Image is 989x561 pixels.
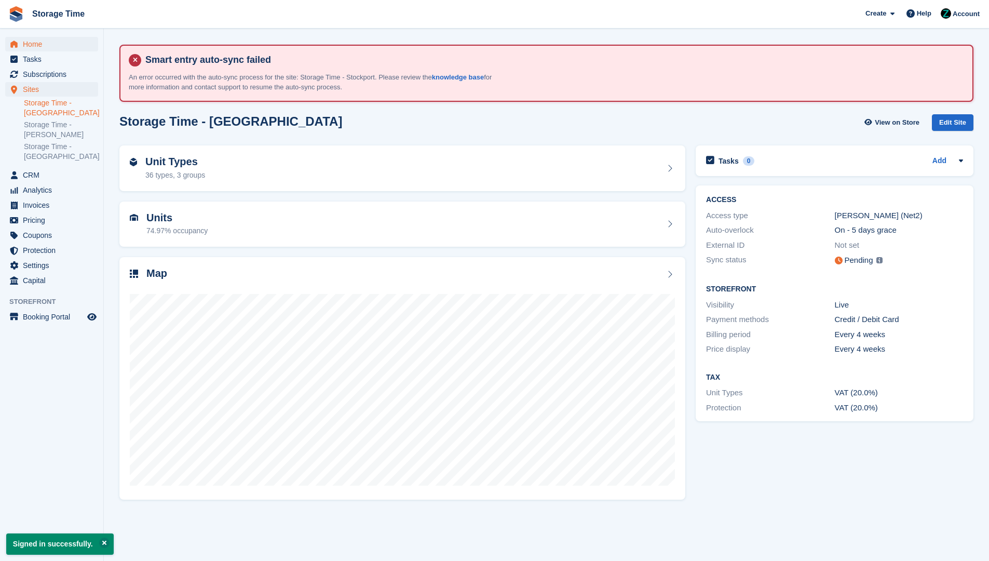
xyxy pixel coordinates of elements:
div: Every 4 weeks [835,329,963,341]
div: 74.97% occupancy [146,225,208,236]
span: Invoices [23,198,85,212]
span: View on Store [875,117,919,128]
a: Units 74.97% occupancy [119,202,685,247]
h4: Smart entry auto-sync failed [141,54,964,66]
a: menu [5,168,98,182]
a: menu [5,273,98,288]
span: CRM [23,168,85,182]
h2: Units [146,212,208,224]
a: menu [5,243,98,258]
div: Credit / Debit Card [835,314,963,326]
img: Zain Sarwar [941,8,951,19]
h2: Tax [706,373,963,382]
div: 0 [743,156,755,166]
div: Billing period [706,329,834,341]
div: Unit Types [706,387,834,399]
div: Visibility [706,299,834,311]
a: menu [5,213,98,228]
span: Subscriptions [23,67,85,82]
a: menu [5,67,98,82]
div: [PERSON_NAME] (Net2) [835,210,963,222]
a: Storage Time - [GEOGRAPHIC_DATA] [24,98,98,118]
h2: Storefront [706,285,963,293]
span: Tasks [23,52,85,66]
span: Capital [23,273,85,288]
span: Help [917,8,931,19]
p: An error occurred with the auto-sync process for the site: Storage Time - Stockport. Please revie... [129,72,492,92]
div: Live [835,299,963,311]
div: Edit Site [932,114,973,131]
span: Protection [23,243,85,258]
a: Storage Time [28,5,89,22]
span: Home [23,37,85,51]
div: Not set [835,239,963,251]
img: icon-info-grey-7440780725fd019a000dd9b08b2336e03edf1995a4989e88bcd33f0948082b44.svg [876,257,883,263]
a: menu [5,37,98,51]
a: menu [5,258,98,273]
h2: Unit Types [145,156,205,168]
a: knowledge base [432,73,484,81]
span: Coupons [23,228,85,243]
a: Storage Time - [GEOGRAPHIC_DATA] [24,142,98,162]
div: 36 types, 3 groups [145,170,205,181]
a: menu [5,228,98,243]
div: Every 4 weeks [835,343,963,355]
h2: ACCESS [706,196,963,204]
span: Storefront [9,297,103,307]
span: Account [953,9,980,19]
img: map-icn-33ee37083ee616e46c38cad1a60f524a97daa1e2b2c8c0bc3eb3415660979fc1.svg [130,270,138,278]
h2: Map [146,268,167,279]
a: Map [119,257,685,500]
div: Pending [845,255,873,266]
a: Unit Types 36 types, 3 groups [119,145,685,191]
div: Access type [706,210,834,222]
a: menu [5,82,98,97]
a: menu [5,310,98,324]
img: stora-icon-8386f47178a22dfd0bd8f6a31ec36ba5ce8667c1dd55bd0f319d3a0aa187defe.svg [8,6,24,22]
span: Pricing [23,213,85,228]
a: View on Store [863,114,924,131]
div: VAT (20.0%) [835,402,963,414]
span: Create [865,8,886,19]
div: Auto-overlock [706,224,834,236]
span: Sites [23,82,85,97]
a: menu [5,183,98,197]
p: Signed in successfully. [6,533,114,555]
a: menu [5,198,98,212]
a: Storage Time - [PERSON_NAME] [24,120,98,140]
img: unit-type-icn-2b2737a686de81e16bb02015468b77c625bbabd49415b5ef34ead5e3b44a266d.svg [130,158,137,166]
div: Protection [706,402,834,414]
span: Booking Portal [23,310,85,324]
a: Preview store [86,311,98,323]
div: On - 5 days grace [835,224,963,236]
a: Add [932,155,946,167]
div: Sync status [706,254,834,267]
h2: Storage Time - [GEOGRAPHIC_DATA] [119,114,342,128]
h2: Tasks [719,156,739,166]
div: VAT (20.0%) [835,387,963,399]
span: Settings [23,258,85,273]
a: menu [5,52,98,66]
span: Analytics [23,183,85,197]
a: Edit Site [932,114,973,136]
div: Payment methods [706,314,834,326]
img: unit-icn-7be61d7bf1b0ce9d3e12c5938cc71ed9869f7b940bace4675aadf7bd6d80202e.svg [130,214,138,221]
div: External ID [706,239,834,251]
div: Price display [706,343,834,355]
